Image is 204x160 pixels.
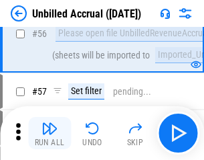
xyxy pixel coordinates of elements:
[11,5,27,22] img: Back
[160,8,171,19] img: Support
[35,138,65,147] div: Run All
[113,87,151,97] div: pending...
[114,117,157,149] button: Skip
[71,117,114,149] button: Undo
[32,86,47,97] span: # 57
[127,138,144,147] div: Skip
[68,83,104,99] div: Set filter
[32,7,141,20] div: Unbilled Accrual ([DATE])
[82,138,102,147] div: Undo
[84,120,100,136] img: Undo
[167,122,189,144] img: Main button
[177,5,193,22] img: Settings menu
[41,120,58,136] img: Run All
[127,120,143,136] img: Skip
[28,117,71,149] button: Run All
[32,28,47,39] span: # 56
